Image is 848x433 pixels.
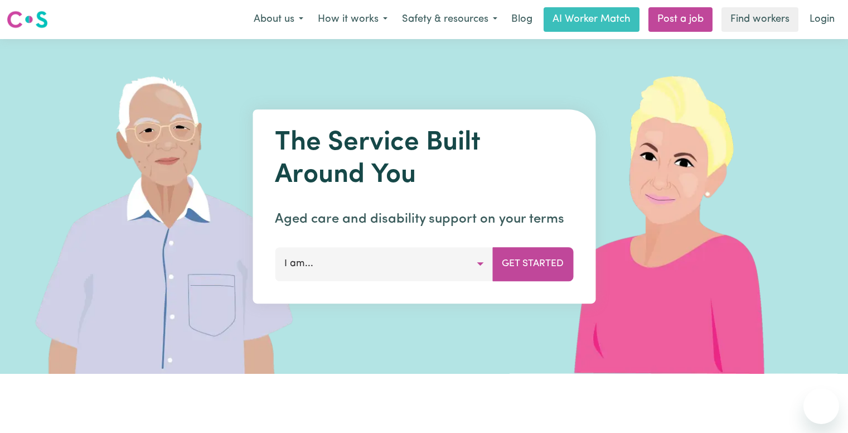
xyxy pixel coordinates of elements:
a: AI Worker Match [544,7,639,32]
iframe: Button to launch messaging window [803,388,839,424]
h1: The Service Built Around You [275,127,573,191]
button: I am... [275,247,493,281]
img: Careseekers logo [7,9,48,30]
p: Aged care and disability support on your terms [275,209,573,229]
button: Safety & resources [395,8,505,31]
a: Find workers [721,7,798,32]
a: Blog [505,7,539,32]
a: Login [803,7,841,32]
button: About us [246,8,311,31]
a: Post a job [648,7,713,32]
button: How it works [311,8,395,31]
button: Get Started [492,247,573,281]
a: Careseekers logo [7,7,48,32]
